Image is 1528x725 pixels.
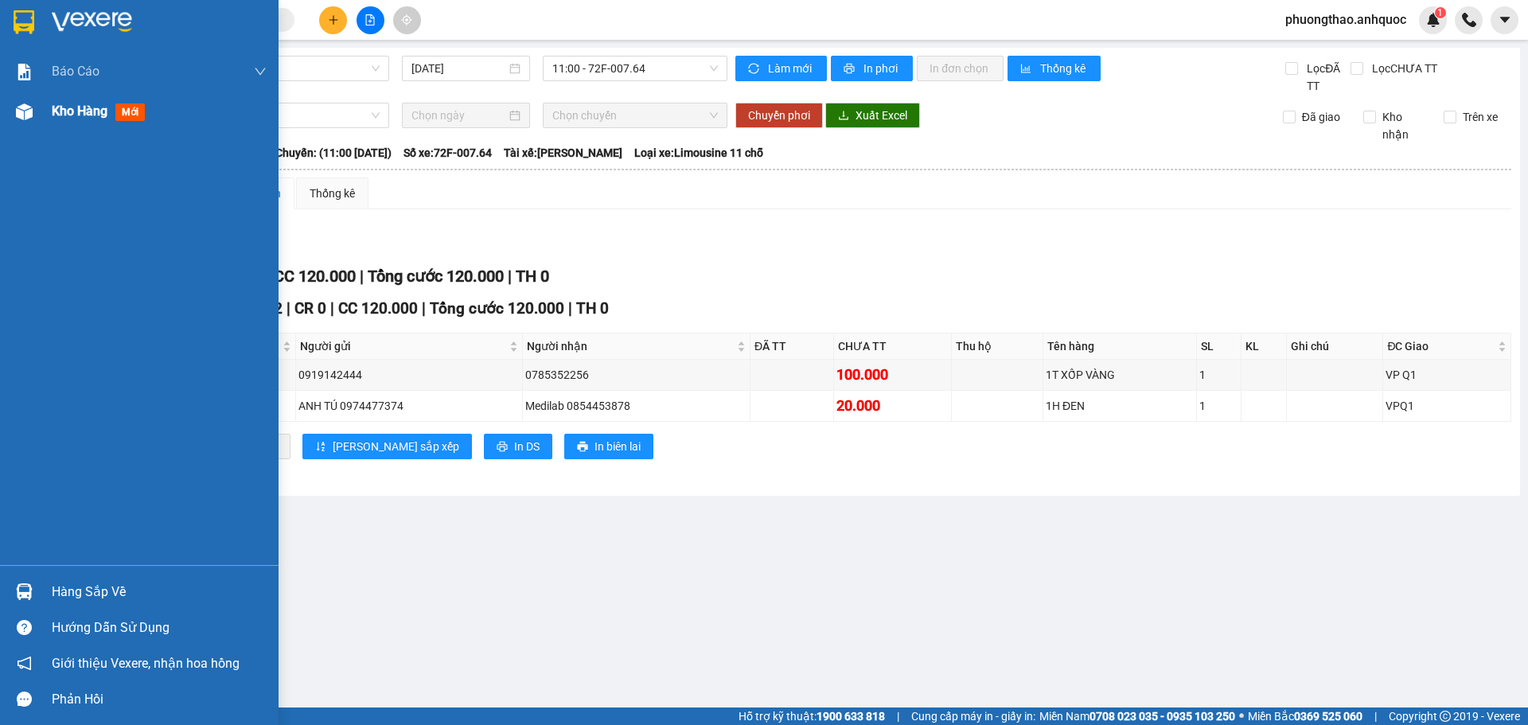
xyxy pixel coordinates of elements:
[1020,63,1034,76] span: bar-chart
[836,395,949,417] div: 20.000
[863,60,900,77] span: In phơi
[294,299,326,318] span: CR 0
[1043,333,1197,360] th: Tên hàng
[328,14,339,25] span: plus
[310,185,355,202] div: Thống kê
[484,434,552,459] button: printerIn DS
[825,103,920,128] button: downloadXuất Excel
[16,103,33,120] img: warehouse-icon
[1273,10,1419,29] span: phuongthao.anhquoc
[115,103,145,121] span: mới
[1366,60,1440,77] span: Lọc CHƯA TT
[300,337,507,355] span: Người gửi
[1456,108,1504,126] span: Trên xe
[52,688,267,711] div: Phản hồi
[1498,13,1512,27] span: caret-down
[298,366,520,384] div: 0919142444
[1046,366,1194,384] div: 1T XỐP VÀNG
[525,397,747,415] div: Medilab 0854453878
[302,434,472,459] button: sort-ascending[PERSON_NAME] sắp xếp
[504,144,622,162] span: Tài xế: [PERSON_NAME]
[516,267,549,286] span: TH 0
[333,438,459,455] span: [PERSON_NAME] sắp xếp
[1089,710,1235,723] strong: 0708 023 035 - 0935 103 250
[844,63,857,76] span: printer
[552,57,718,80] span: 11:00 - 72F-007.64
[1040,60,1088,77] span: Thống kê
[1437,7,1443,18] span: 1
[594,438,641,455] span: In biên lai
[514,438,540,455] span: In DS
[1248,707,1362,725] span: Miền Bắc
[1197,333,1241,360] th: SL
[1046,397,1194,415] div: 1H ĐEN
[552,103,718,127] span: Chọn chuyến
[1039,707,1235,725] span: Miền Nam
[368,267,504,286] span: Tổng cước 120.000
[1462,13,1476,27] img: phone-icon
[1199,397,1238,415] div: 1
[1199,366,1238,384] div: 1
[274,267,356,286] span: CC 120.000
[1374,707,1377,725] span: |
[634,144,763,162] span: Loại xe: Limousine 11 chỗ
[1387,337,1495,355] span: ĐC Giao
[748,63,762,76] span: sync
[508,267,512,286] span: |
[1008,56,1101,81] button: bar-chartThống kê
[768,60,814,77] span: Làm mới
[403,144,492,162] span: Số xe: 72F-007.64
[897,707,899,725] span: |
[1287,333,1383,360] th: Ghi chú
[422,299,426,318] span: |
[17,620,32,635] span: question-circle
[52,103,107,119] span: Kho hàng
[319,6,347,34] button: plus
[411,107,506,124] input: Chọn ngày
[1435,7,1446,18] sup: 1
[952,333,1043,360] th: Thu hộ
[497,441,508,454] span: printer
[17,656,32,671] span: notification
[836,364,949,386] div: 100.000
[338,299,418,318] span: CC 120.000
[911,707,1035,725] span: Cung cấp máy in - giấy in:
[564,434,653,459] button: printerIn biên lai
[917,56,1004,81] button: In đơn chọn
[16,64,33,80] img: solution-icon
[576,299,609,318] span: TH 0
[831,56,913,81] button: printerIn phơi
[330,299,334,318] span: |
[52,653,240,673] span: Giới thiệu Vexere, nhận hoa hồng
[430,299,564,318] span: Tổng cước 120.000
[286,299,290,318] span: |
[838,110,849,123] span: download
[1241,333,1288,360] th: KL
[357,6,384,34] button: file-add
[525,366,747,384] div: 0785352256
[577,441,588,454] span: printer
[1426,13,1440,27] img: icon-new-feature
[298,397,520,415] div: ANH TÚ 0974477374
[1376,108,1432,143] span: Kho nhận
[1386,397,1508,415] div: VPQ1
[1386,366,1508,384] div: VP Q1
[14,10,34,34] img: logo-vxr
[254,65,267,78] span: down
[527,337,734,355] span: Người nhận
[834,333,952,360] th: CHƯA TT
[735,103,823,128] button: Chuyển phơi
[1294,710,1362,723] strong: 0369 525 060
[393,6,421,34] button: aim
[360,267,364,286] span: |
[401,14,412,25] span: aim
[568,299,572,318] span: |
[411,60,506,77] input: 14/09/2025
[856,107,907,124] span: Xuất Excel
[750,333,834,360] th: ĐÃ TT
[1440,711,1451,722] span: copyright
[1239,713,1244,719] span: ⚪️
[735,56,827,81] button: syncLàm mới
[739,707,885,725] span: Hỗ trợ kỹ thuật:
[16,583,33,600] img: warehouse-icon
